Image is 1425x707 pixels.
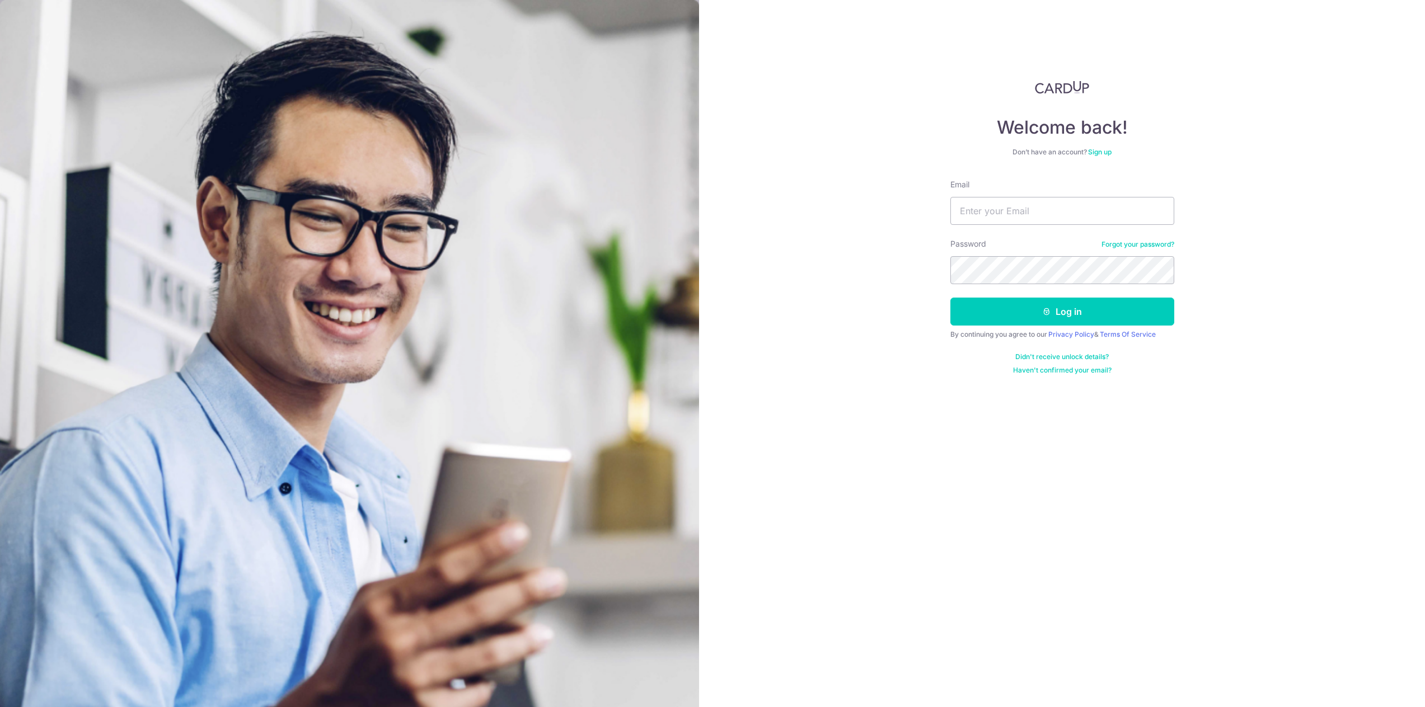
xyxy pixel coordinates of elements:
input: Enter your Email [950,197,1174,225]
a: Haven't confirmed your email? [1013,366,1112,375]
label: Email [950,179,969,190]
a: Sign up [1088,148,1112,156]
div: By continuing you agree to our & [950,330,1174,339]
a: Didn't receive unlock details? [1015,352,1109,361]
label: Password [950,238,986,249]
button: Log in [950,298,1174,326]
div: Don’t have an account? [950,148,1174,157]
h4: Welcome back! [950,116,1174,139]
a: Forgot your password? [1101,240,1174,249]
img: CardUp Logo [1035,81,1090,94]
a: Terms Of Service [1100,330,1156,338]
a: Privacy Policy [1048,330,1094,338]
